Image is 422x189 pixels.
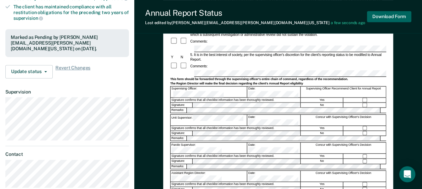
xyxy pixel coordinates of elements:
div: No [301,131,343,136]
span: supervision [13,15,43,21]
div: Signature confirms that all checklist information has been thoroughly reviewed. [171,182,300,187]
div: Supervising Officer Recommend Client for Annual Report [301,86,386,97]
div: Assistant Region Director: [171,171,247,182]
div: Yes [301,126,343,131]
div: Signature confirms that all checklist information has been thoroughly reviewed. [171,126,300,131]
button: Download Form [367,11,411,22]
div: Date: [247,171,300,182]
div: Signature: [171,103,192,108]
div: Yes [301,154,343,159]
div: Y [170,55,180,60]
div: Concur with Supervising Officer's Decision [301,115,386,125]
div: Date: [247,86,300,97]
div: Remarks: [171,108,187,113]
div: N [180,55,189,60]
div: Signature confirms that all checklist information has been thoroughly reviewed. [171,98,300,103]
div: Unit Supervisor: [171,115,247,125]
button: Update status [5,65,53,78]
div: Supervising Officer: [171,86,247,97]
div: Signature: [171,131,192,136]
div: Comments: [189,64,208,68]
div: Date: [247,143,300,153]
div: 5. It is in the best interest of society, per the supervising officer's discretion for the client... [189,53,386,62]
div: Date: [247,115,300,125]
div: Concur with Supervising Officer's Decision [301,171,386,182]
div: The Region Director will make the final decision regarding the client's Annual Report eligibility [170,82,386,86]
div: Marked as Pending by [PERSON_NAME][EMAIL_ADDRESS][PERSON_NAME][DOMAIN_NAME][US_STATE] on [DATE]. [11,35,124,51]
div: Parole Supervisor: [171,143,247,153]
span: Revert Changes [55,65,90,78]
div: No [301,159,343,164]
div: Yes [301,98,343,103]
div: Yes [301,182,343,187]
span: a few seconds ago [331,20,365,25]
dt: Supervision [5,89,129,95]
div: Signature: [171,159,192,164]
div: Annual Report Status [145,8,365,18]
div: Comments: [189,39,208,44]
div: Concur with Supervising Officer's Decision [301,143,386,153]
div: This form should be forwarded through the supervising officer's entire chain of command, regardle... [170,77,386,81]
div: No [301,103,343,108]
div: Remarks: [171,164,187,169]
dt: Contact [5,151,129,157]
div: The client has maintained compliance with all restitution obligations for the preceding two years of [13,4,129,21]
div: Remarks: [171,136,187,141]
div: Open Intercom Messenger [399,166,415,182]
div: Last edited by [PERSON_NAME][EMAIL_ADDRESS][PERSON_NAME][DOMAIN_NAME][US_STATE] [145,20,365,25]
div: Signature confirms that all checklist information has been thoroughly reviewed. [171,154,300,159]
